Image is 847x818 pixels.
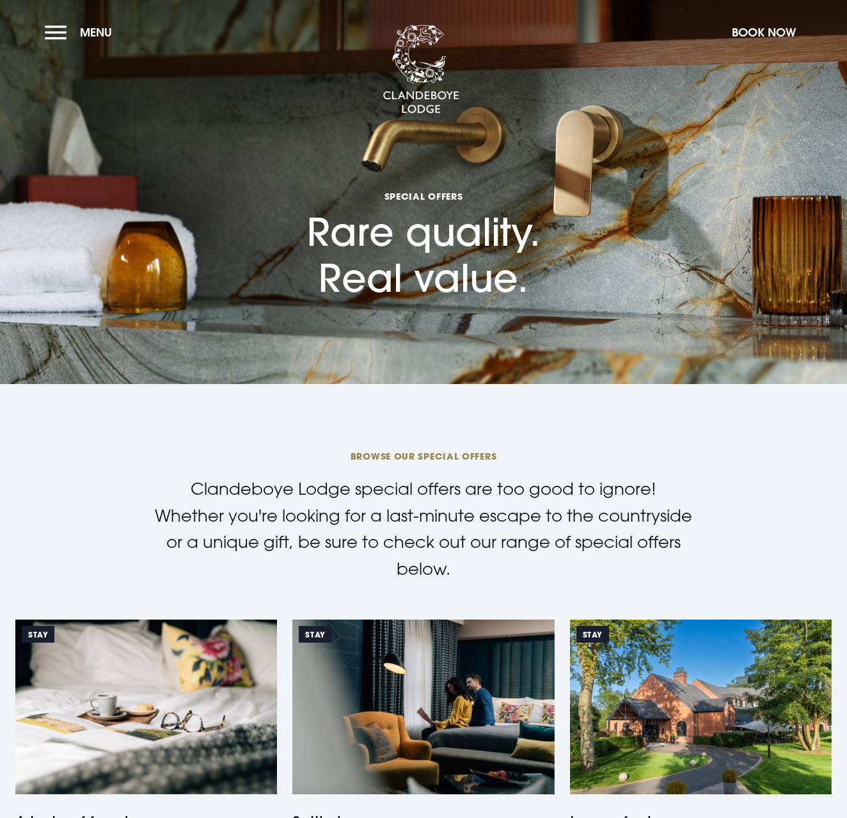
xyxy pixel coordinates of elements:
span: Stay [22,626,54,643]
img: https://clandeboyelodge.s3-assets.com/offer-thumbnails/Luxury-for-less-special-offer.png [570,620,832,794]
h1: Rare quality. Real value. [307,90,541,301]
img: Clandeboye Lodge [383,25,459,115]
span: Stay [576,626,609,643]
img: https://clandeboyelodge.s3-assets.com/offer-thumbnails/taste-of-freedom-special-offers-2025.png [15,620,277,794]
p: Clandeboye Lodge special offers are too good to ignore! Whether you're looking for a last-minute ... [154,476,693,582]
img: https://clandeboyelodge.s3-assets.com/offer-thumbnails/Settle-In-464x309.jpg [292,620,554,794]
span: Special Offers [307,190,541,202]
span: Menu [80,25,112,40]
button: Menu [45,19,118,46]
span: Stay [299,626,331,643]
button: Book Now [725,19,802,46]
span: BROWSE OUR SPECIAL OFFERS [119,450,728,462]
